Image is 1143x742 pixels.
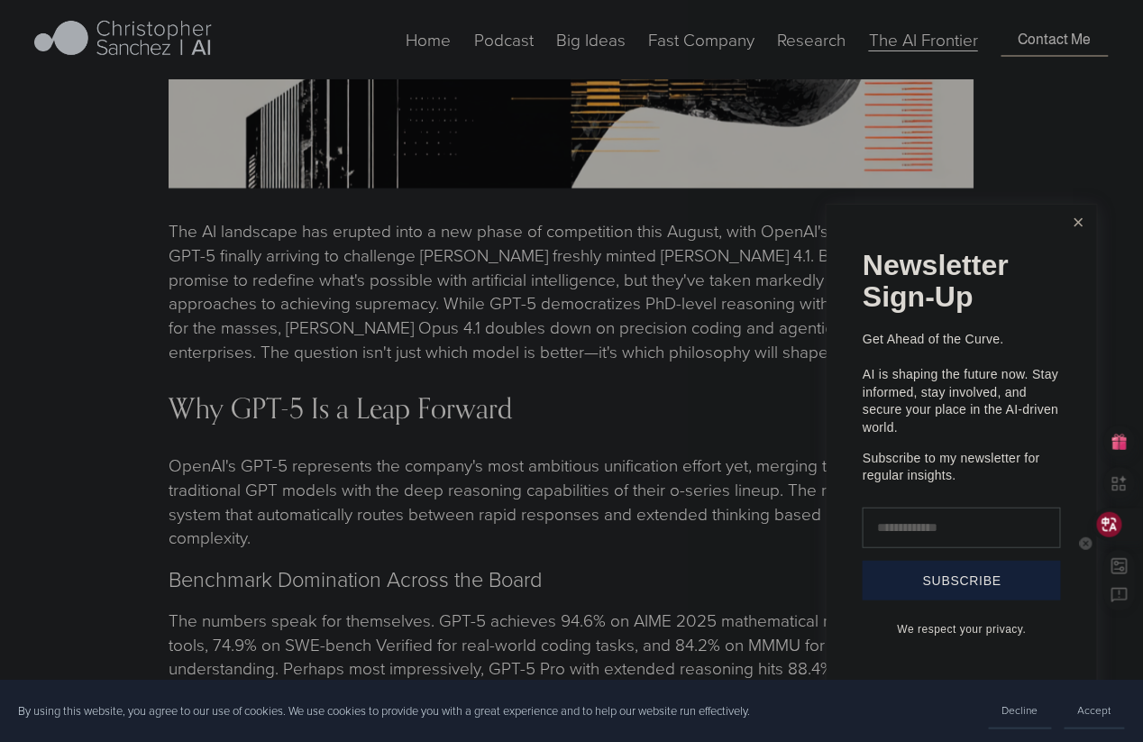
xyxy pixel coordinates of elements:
[18,702,750,719] p: By using this website, you agree to our use of cookies. We use cookies to provide you with a grea...
[863,250,1061,313] h1: Newsletter Sign-Up
[1002,702,1038,718] span: Decline
[1063,207,1094,239] a: Close
[1078,702,1111,718] span: Accept
[863,331,1061,437] p: Get Ahead of the Curve. AI is shaping the future now. Stay informed, stay involved, and secure yo...
[863,561,1061,600] button: Subscribe
[863,450,1061,485] p: Subscribe to my newsletter for regular insights.
[923,573,1001,588] span: Subscribe
[863,623,1061,637] p: We respect your privacy.
[989,692,1052,729] button: Decline
[1065,692,1125,729] button: Accept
